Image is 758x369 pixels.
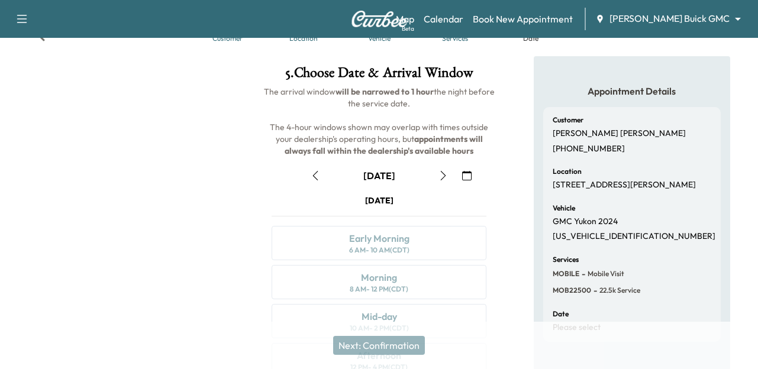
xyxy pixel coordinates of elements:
span: [PERSON_NAME] Buick GMC [609,12,730,25]
p: [PERSON_NAME] [PERSON_NAME] [553,128,686,139]
div: Vehicle [368,35,391,42]
div: Customer [212,35,243,42]
span: The arrival window the night before the service date. The 4-hour windows shown may overlap with t... [264,86,496,156]
a: Calendar [424,12,463,26]
p: GMC Yukon 2024 [553,216,618,227]
img: Curbee Logo [351,11,408,27]
p: [PHONE_NUMBER] [553,144,625,154]
span: MOBILE [553,269,579,279]
div: Location [289,35,318,42]
a: Book New Appointment [473,12,573,26]
span: - [591,284,597,296]
div: [DATE] [365,195,393,206]
div: Beta [402,24,414,33]
p: [STREET_ADDRESS][PERSON_NAME] [553,180,696,190]
h6: Services [553,256,579,263]
b: will be narrowed to 1 hour [336,86,434,97]
span: - [579,268,585,280]
span: Mobile Visit [585,269,624,279]
p: [US_VEHICLE_IDENTIFICATION_NUMBER] [553,231,715,242]
b: appointments will always fall within the dealership's available hours [285,134,485,156]
h6: Vehicle [553,205,575,212]
div: [DATE] [363,169,395,182]
span: MOB22500 [553,286,591,295]
h1: 5 . Choose Date & Arrival Window [262,66,496,86]
a: MapBeta [396,12,414,26]
h5: Appointment Details [543,85,721,98]
div: Services [442,35,468,42]
h6: Customer [553,116,583,124]
div: Date [523,35,538,42]
h6: Location [553,168,582,175]
span: 22.5k Service [597,286,640,295]
h6: Date [553,310,569,318]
